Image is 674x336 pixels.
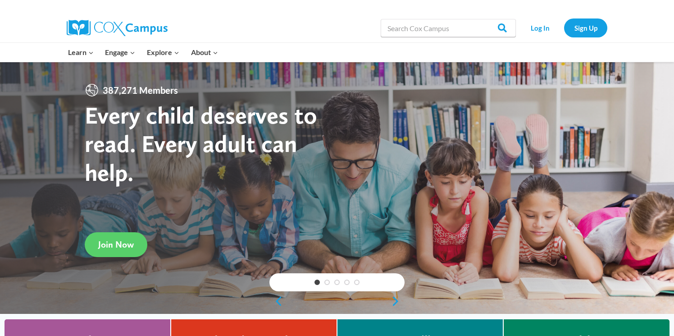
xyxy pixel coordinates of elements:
a: 3 [334,280,340,285]
a: previous [269,296,283,307]
a: Sign Up [564,18,607,37]
strong: Every child deserves to read. Every adult can help. [85,101,317,187]
span: About [191,46,218,58]
span: Learn [68,46,94,58]
span: Engage [105,46,135,58]
img: Cox Campus [67,20,168,36]
span: Explore [147,46,179,58]
a: 5 [354,280,360,285]
input: Search Cox Campus [381,19,516,37]
a: 2 [324,280,330,285]
nav: Primary Navigation [62,43,223,62]
a: Log In [520,18,560,37]
span: 387,271 Members [99,83,182,97]
a: 4 [344,280,350,285]
div: content slider buttons [269,292,405,310]
nav: Secondary Navigation [520,18,607,37]
a: 1 [314,280,320,285]
span: Join Now [98,239,134,250]
a: next [391,296,405,307]
a: Join Now [85,232,147,257]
